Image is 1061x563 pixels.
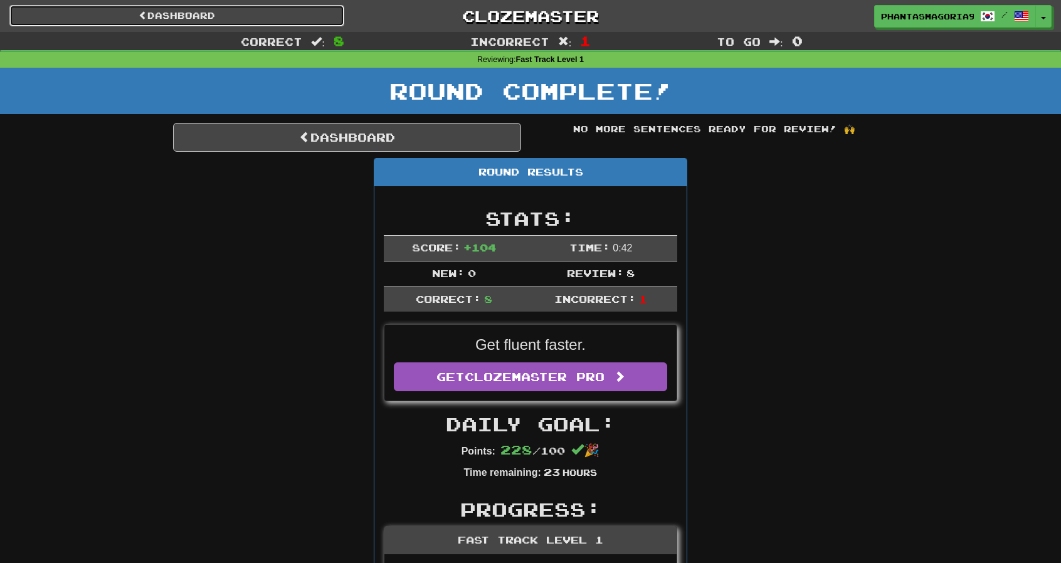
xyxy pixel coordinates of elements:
small: Hours [562,467,597,478]
h2: Progress: [384,499,677,520]
a: GetClozemaster Pro [394,362,667,391]
span: To go [717,35,761,48]
a: Phantasmagoria92 / [874,5,1036,28]
span: / 100 [500,445,565,456]
span: Score: [412,241,461,253]
p: Get fluent faster. [394,334,667,355]
span: 1 [580,33,591,48]
div: Fast Track Level 1 [384,527,677,554]
span: : [558,36,572,47]
a: Dashboard [173,123,521,152]
span: 8 [334,33,344,48]
span: 8 [484,293,492,305]
span: 0 [792,33,803,48]
span: Correct: [416,293,481,305]
span: Time: [569,241,610,253]
strong: Time remaining: [464,467,541,478]
span: Clozemaster Pro [465,370,604,384]
span: : [769,36,783,47]
strong: Fast Track Level 1 [516,55,584,64]
a: Clozemaster [363,5,698,27]
span: / [1001,10,1008,19]
h2: Daily Goal: [384,414,677,434]
span: 23 [544,466,560,478]
div: No more sentences ready for review! 🙌 [540,123,888,135]
a: Dashboard [9,5,344,26]
span: 🎉 [571,443,599,457]
span: 228 [500,442,532,457]
h2: Stats: [384,208,677,229]
span: + 104 [463,241,496,253]
span: 8 [626,267,635,279]
div: Round Results [374,159,687,186]
span: Incorrect: [554,293,636,305]
span: Phantasmagoria92 [881,11,974,22]
span: Correct [241,35,302,48]
span: Incorrect [470,35,549,48]
span: New: [432,267,465,279]
h1: Round Complete! [4,78,1057,103]
span: 1 [639,293,647,305]
span: Review: [567,267,624,279]
span: 0 : 42 [613,243,632,253]
span: 0 [468,267,476,279]
span: : [311,36,325,47]
strong: Points: [462,446,495,456]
